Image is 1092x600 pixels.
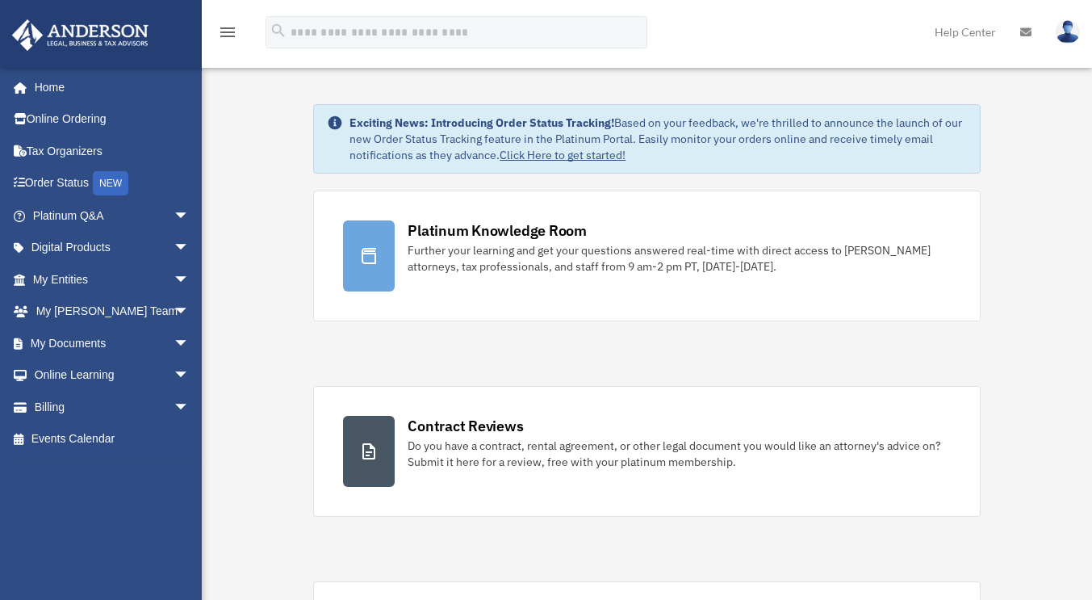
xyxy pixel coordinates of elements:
a: Billingarrow_drop_down [11,391,214,423]
div: Contract Reviews [408,416,523,436]
span: arrow_drop_down [174,327,206,360]
span: arrow_drop_down [174,199,206,233]
a: Order StatusNEW [11,167,214,200]
div: Based on your feedback, we're thrilled to announce the launch of our new Order Status Tracking fe... [349,115,966,163]
img: Anderson Advisors Platinum Portal [7,19,153,51]
img: User Pic [1056,20,1080,44]
a: My Entitiesarrow_drop_down [11,263,214,296]
div: Platinum Knowledge Room [408,220,587,241]
a: Platinum Knowledge Room Further your learning and get your questions answered real-time with dire... [313,191,980,321]
span: arrow_drop_down [174,391,206,424]
a: Click Here to get started! [500,148,625,162]
i: search [270,22,287,40]
a: Online Ordering [11,103,214,136]
a: Tax Organizers [11,135,214,167]
a: Events Calendar [11,423,214,455]
span: arrow_drop_down [174,359,206,392]
a: My Documentsarrow_drop_down [11,327,214,359]
span: arrow_drop_down [174,296,206,329]
a: menu [218,28,237,42]
a: Platinum Q&Aarrow_drop_down [11,199,214,232]
strong: Exciting News: Introducing Order Status Tracking! [349,115,614,130]
a: My [PERSON_NAME] Teamarrow_drop_down [11,296,214,328]
i: menu [218,23,237,42]
a: Digital Productsarrow_drop_down [11,232,214,264]
div: NEW [93,171,128,195]
a: Home [11,71,206,103]
div: Further your learning and get your questions answered real-time with direct access to [PERSON_NAM... [408,242,950,275]
a: Online Learningarrow_drop_down [11,359,214,392]
span: arrow_drop_down [174,232,206,265]
a: Contract Reviews Do you have a contract, rental agreement, or other legal document you would like... [313,386,980,517]
div: Do you have a contract, rental agreement, or other legal document you would like an attorney's ad... [408,438,950,470]
span: arrow_drop_down [174,263,206,296]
